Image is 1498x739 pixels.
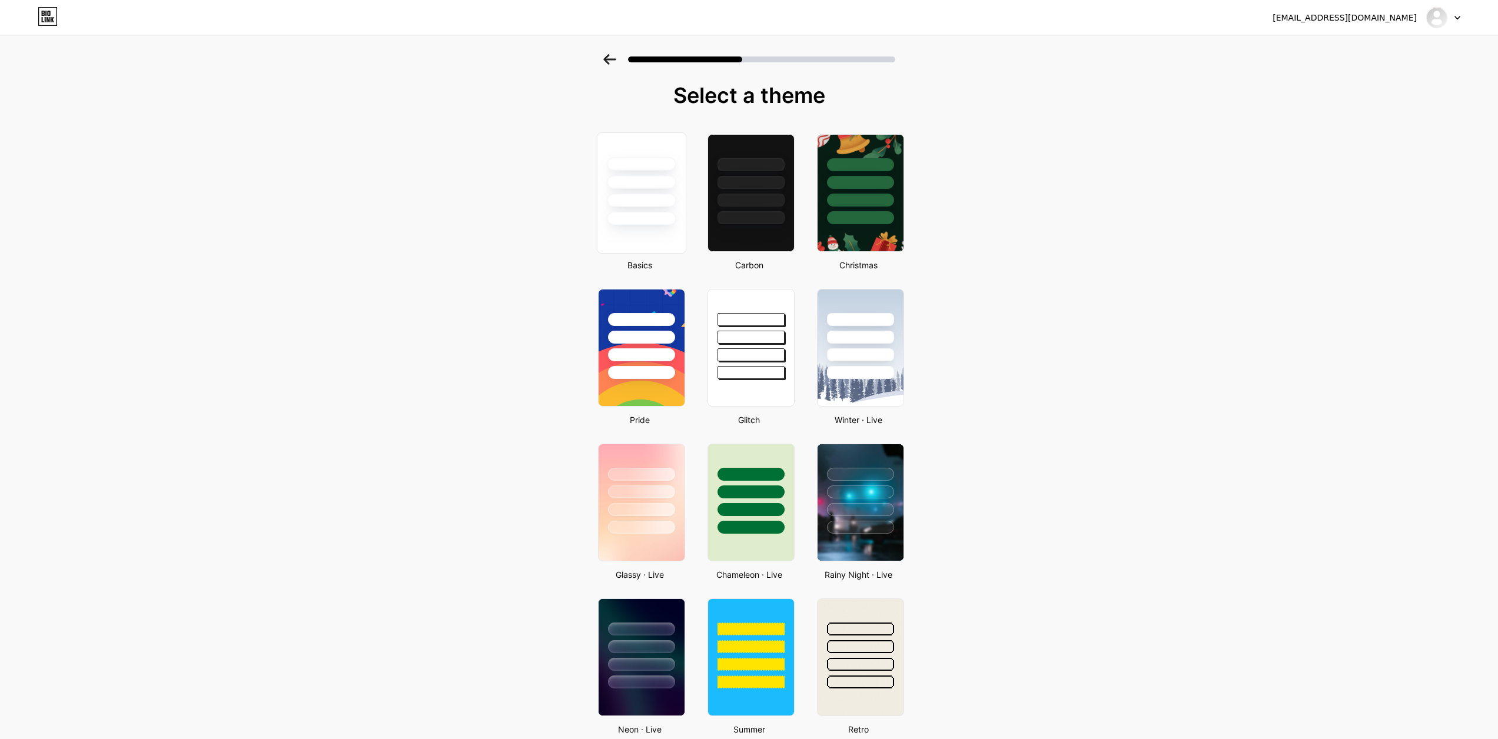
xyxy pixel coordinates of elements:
div: Carbon [704,259,795,271]
div: Basics [594,259,685,271]
div: Retro [813,723,904,735]
div: Summer [704,723,795,735]
div: Glassy · Live [594,568,685,581]
img: luthiart [1426,6,1448,29]
div: Rainy Night · Live [813,568,904,581]
div: [EMAIL_ADDRESS][DOMAIN_NAME] [1273,12,1417,24]
div: Glitch [704,414,795,426]
div: Christmas [813,259,904,271]
div: Select a theme [593,84,905,107]
div: Neon · Live [594,723,685,735]
div: Winter · Live [813,414,904,426]
div: Pride [594,414,685,426]
div: Chameleon · Live [704,568,795,581]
